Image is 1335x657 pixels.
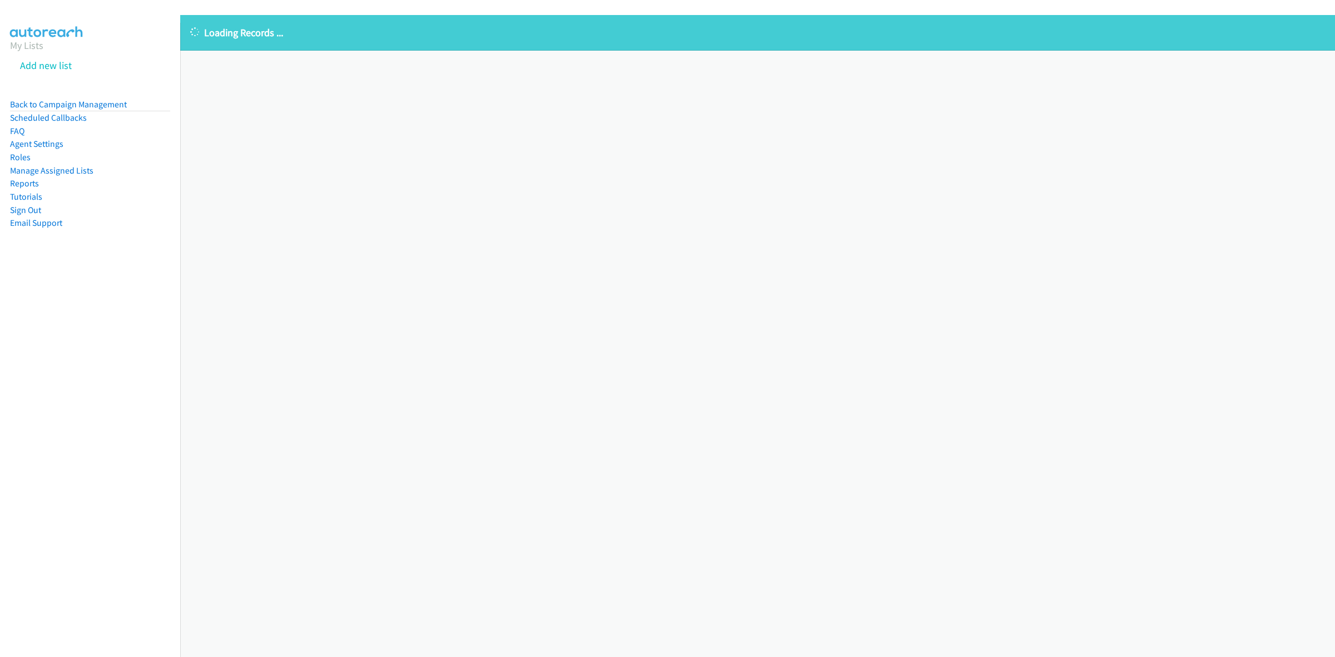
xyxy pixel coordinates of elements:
a: Sign Out [10,205,41,215]
p: Loading Records ... [190,25,1325,40]
a: Tutorials [10,191,42,202]
a: FAQ [10,126,24,136]
a: Manage Assigned Lists [10,165,93,176]
a: Scheduled Callbacks [10,112,87,123]
a: Add new list [20,59,72,72]
a: Roles [10,152,31,162]
a: My Lists [10,39,43,52]
a: Email Support [10,218,62,228]
a: Reports [10,178,39,189]
a: Back to Campaign Management [10,99,127,110]
a: Agent Settings [10,139,63,149]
